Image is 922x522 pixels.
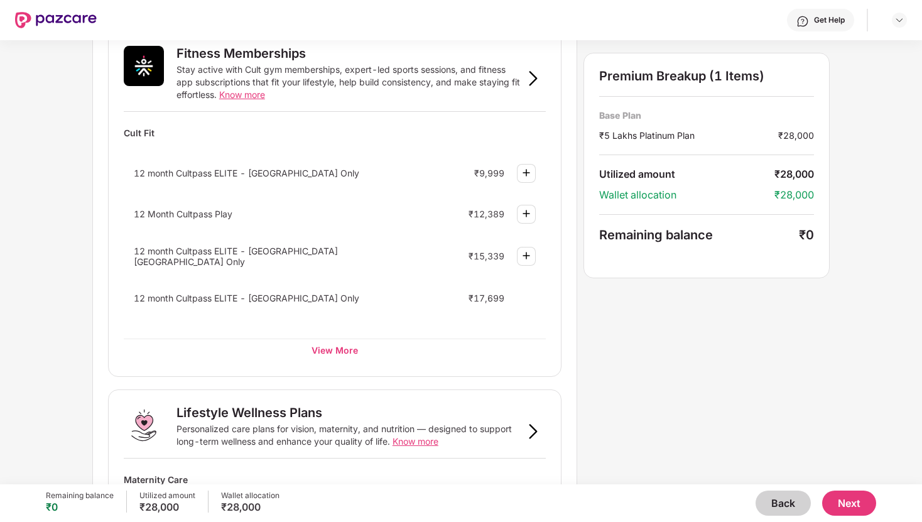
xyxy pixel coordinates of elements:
[176,423,521,448] div: Personalized care plans for vision, maternity, and nutrition — designed to support long-term well...
[46,501,114,513] div: ₹0
[822,491,876,516] button: Next
[124,469,546,491] div: Maternity Care
[778,129,814,142] div: ₹28,000
[139,491,195,501] div: Utilized amount
[519,248,534,263] img: svg+xml;base64,PHN2ZyBpZD0iUGx1cy0zMngzMiIgeG1sbnM9Imh0dHA6Ly93d3cudzMub3JnLzIwMDAvc3ZnIiB3aWR0aD...
[474,168,504,178] div: ₹9,999
[799,227,814,242] div: ₹0
[599,109,814,121] div: Base Plan
[599,188,774,202] div: Wallet allocation
[519,290,534,305] img: svg+xml;base64,PHN2ZyBpZD0iUGx1cy0zMngzMiIgeG1sbnM9Imh0dHA6Ly93d3cudzMub3JnLzIwMDAvc3ZnIiB3aWR0aD...
[134,168,359,178] span: 12 month Cultpass ELITE - [GEOGRAPHIC_DATA] Only
[774,188,814,202] div: ₹28,000
[139,501,195,513] div: ₹28,000
[599,68,814,84] div: Premium Breakup (1 Items)
[469,209,504,219] div: ₹12,389
[124,46,164,86] img: Fitness Memberships
[124,339,546,361] div: View More
[796,15,809,28] img: svg+xml;base64,PHN2ZyBpZD0iSGVscC0zMngzMiIgeG1sbnM9Imh0dHA6Ly93d3cudzMub3JnLzIwMDAvc3ZnIiB3aWR0aD...
[221,501,279,513] div: ₹28,000
[15,12,97,28] img: New Pazcare Logo
[134,246,338,267] span: 12 month Cultpass ELITE - [GEOGRAPHIC_DATA] [GEOGRAPHIC_DATA] Only
[219,89,265,100] span: Know more
[124,122,546,144] div: Cult Fit
[526,71,541,86] img: svg+xml;base64,PHN2ZyB3aWR0aD0iOSIgaGVpZ2h0PSIxNiIgdmlld0JveD0iMCAwIDkgMTYiIGZpbGw9Im5vbmUiIHhtbG...
[774,168,814,181] div: ₹28,000
[124,405,164,445] img: Lifestyle Wellness Plans
[599,129,778,142] div: ₹5 Lakhs Platinum Plan
[134,209,232,219] span: 12 Month Cultpass Play
[526,424,541,439] img: svg+xml;base64,PHN2ZyB3aWR0aD0iOSIgaGVpZ2h0PSIxNiIgdmlld0JveD0iMCAwIDkgMTYiIGZpbGw9Im5vbmUiIHhtbG...
[221,491,279,501] div: Wallet allocation
[599,168,774,181] div: Utilized amount
[519,206,534,221] img: svg+xml;base64,PHN2ZyBpZD0iUGx1cy0zMngzMiIgeG1sbnM9Imh0dHA6Ly93d3cudzMub3JnLzIwMDAvc3ZnIiB3aWR0aD...
[894,15,904,25] img: svg+xml;base64,PHN2ZyBpZD0iRHJvcGRvd24tMzJ4MzIiIHhtbG5zPSJodHRwOi8vd3d3LnczLm9yZy8yMDAwL3N2ZyIgd2...
[469,293,504,303] div: ₹17,699
[393,436,438,447] span: Know more
[519,165,534,180] img: svg+xml;base64,PHN2ZyBpZD0iUGx1cy0zMngzMiIgeG1sbnM9Imh0dHA6Ly93d3cudzMub3JnLzIwMDAvc3ZnIiB3aWR0aD...
[176,63,521,101] div: Stay active with Cult gym memberships, expert-led sports sessions, and fitness app subscriptions ...
[469,251,504,261] div: ₹15,339
[134,293,359,303] span: 12 month Cultpass ELITE - [GEOGRAPHIC_DATA] Only
[814,15,845,25] div: Get Help
[599,227,799,242] div: Remaining balance
[176,46,306,61] div: Fitness Memberships
[176,405,322,420] div: Lifestyle Wellness Plans
[46,491,114,501] div: Remaining balance
[756,491,811,516] button: Back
